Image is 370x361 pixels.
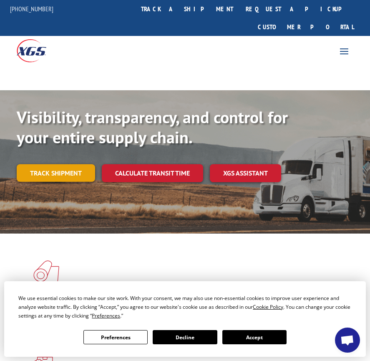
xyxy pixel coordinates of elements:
[253,303,283,310] span: Cookie Policy
[18,294,351,320] div: We use essential cookies to make our site work. With your consent, we may also use non-essential ...
[83,330,148,344] button: Preferences
[222,330,287,344] button: Accept
[102,164,203,182] a: Calculate transit time
[33,260,59,282] img: xgs-icon-total-supply-chain-intelligence-red
[210,164,281,182] a: XGS ASSISTANT
[17,106,288,148] b: Visibility, transparency, and control for your entire supply chain.
[10,5,53,13] a: [PHONE_NUMBER]
[4,281,366,357] div: Cookie Consent Prompt
[17,164,95,182] a: Track shipment
[153,330,217,344] button: Decline
[92,312,120,319] span: Preferences
[252,18,360,36] a: Customer Portal
[335,328,360,353] div: Open chat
